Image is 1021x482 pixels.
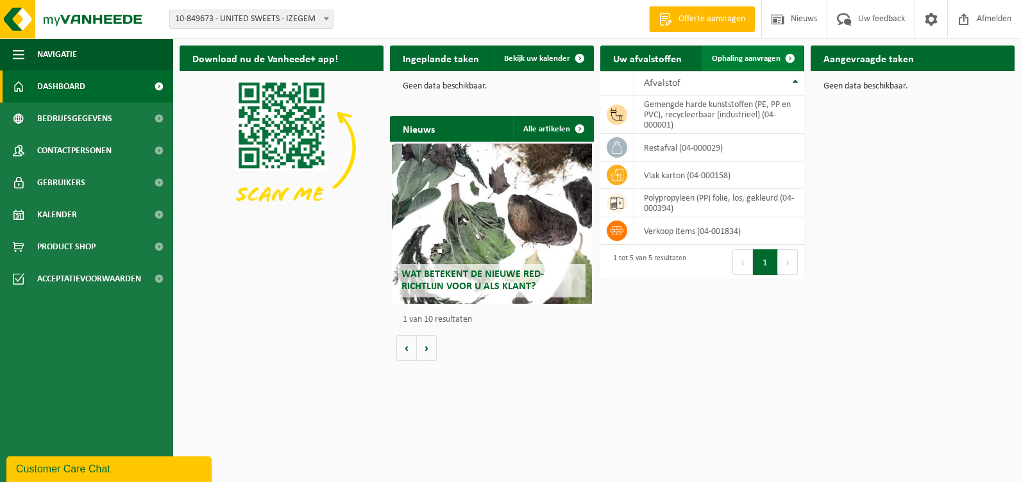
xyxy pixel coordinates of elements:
span: Navigatie [37,38,77,71]
span: Acceptatievoorwaarden [37,263,141,295]
a: Bekijk uw kalender [494,46,593,71]
span: Kalender [37,199,77,231]
span: Contactpersonen [37,135,112,167]
p: Geen data beschikbaar. [823,82,1002,91]
h2: Ingeplande taken [390,46,492,71]
h2: Uw afvalstoffen [600,46,695,71]
div: 1 tot 5 van 5 resultaten [607,248,686,276]
p: Geen data beschikbaar. [403,82,581,91]
span: Dashboard [37,71,85,103]
span: Bedrijfsgegevens [37,103,112,135]
button: Vorige [396,335,417,361]
span: Gebruikers [37,167,85,199]
button: 1 [753,249,778,275]
span: Afvalstof [644,78,680,88]
span: Product Shop [37,231,96,263]
button: Previous [732,249,753,275]
span: 10-849673 - UNITED SWEETS - IZEGEM [170,10,333,28]
a: Alle artikelen [513,116,593,142]
td: vlak karton (04-000158) [634,162,804,189]
td: verkoop items (04-001834) [634,217,804,245]
button: Volgende [417,335,437,361]
h2: Download nu de Vanheede+ app! [180,46,351,71]
a: Wat betekent de nieuwe RED-richtlijn voor u als klant? [392,144,592,304]
a: Ophaling aanvragen [702,46,803,71]
h2: Aangevraagde taken [811,46,927,71]
button: Next [778,249,798,275]
span: Wat betekent de nieuwe RED-richtlijn voor u als klant? [401,269,544,292]
p: 1 van 10 resultaten [403,315,587,324]
h2: Nieuws [390,116,448,141]
img: Download de VHEPlus App [180,71,384,224]
td: restafval (04-000029) [634,134,804,162]
span: Offerte aanvragen [675,13,748,26]
span: 10-849673 - UNITED SWEETS - IZEGEM [169,10,333,29]
td: polypropyleen (PP) folie, los, gekleurd (04-000394) [634,189,804,217]
a: Offerte aanvragen [649,6,755,32]
td: gemengde harde kunststoffen (PE, PP en PVC), recycleerbaar (industrieel) (04-000001) [634,96,804,134]
iframe: chat widget [6,454,214,482]
span: Bekijk uw kalender [504,54,570,63]
span: Ophaling aanvragen [712,54,781,63]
